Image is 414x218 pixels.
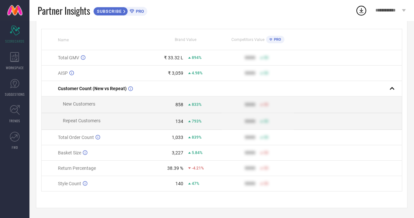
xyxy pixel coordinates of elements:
[58,70,68,76] span: AISP
[5,39,25,44] span: SCORECARDS
[192,181,199,186] span: 47%
[192,135,202,140] span: 839%
[264,71,268,75] span: 50
[245,55,255,60] div: 9999
[168,70,183,76] div: ₹ 3,059
[231,37,264,42] span: Competitors Value
[245,70,255,76] div: 9999
[134,9,144,14] span: PRO
[245,181,255,186] div: 9999
[264,181,268,186] span: 50
[272,37,281,42] span: PRO
[175,119,183,124] div: 134
[192,71,203,75] span: 4.98%
[175,181,183,186] div: 140
[58,55,79,60] span: Total GMV
[164,55,183,60] div: ₹ 33.32 L
[192,102,202,107] span: 833%
[93,5,147,16] a: SUBSCRIBEPRO
[192,119,202,124] span: 793%
[58,181,81,186] span: Style Count
[245,166,255,171] div: 9999
[9,118,20,123] span: TRENDS
[63,101,95,107] span: New Customers
[264,102,268,107] span: 50
[58,150,81,155] span: Basket Size
[6,65,24,70] span: WORKSPACE
[192,150,203,155] span: 5.84%
[167,166,183,171] div: 38.39 %
[264,55,268,60] span: 50
[58,166,96,171] span: Return Percentage
[5,92,25,97] span: SUGGESTIONS
[63,118,100,123] span: Repeat Customers
[58,38,69,42] span: Name
[245,150,255,155] div: 9999
[264,119,268,124] span: 50
[175,37,196,42] span: Brand Value
[38,4,90,17] span: Partner Insights
[94,9,123,14] span: SUBSCRIBE
[355,5,367,16] div: Open download list
[172,135,183,140] div: 1,033
[192,166,204,170] span: -4.21%
[12,145,18,150] span: FWD
[245,119,255,124] div: 9999
[245,102,255,107] div: 9999
[175,102,183,107] div: 858
[245,135,255,140] div: 9999
[172,150,183,155] div: 3,227
[264,135,268,140] span: 50
[58,86,127,91] span: Customer Count (New vs Repeat)
[58,135,94,140] span: Total Order Count
[264,166,268,170] span: 50
[264,150,268,155] span: 50
[192,55,202,60] span: 894%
